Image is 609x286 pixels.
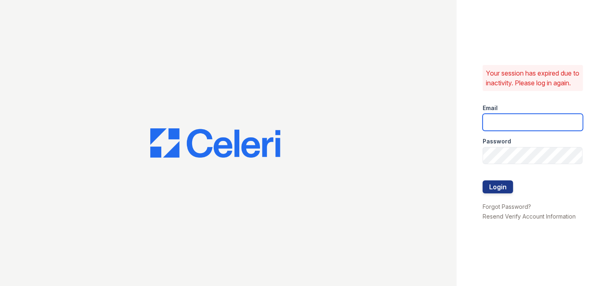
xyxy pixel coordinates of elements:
label: Email [483,104,498,112]
img: CE_Logo_Blue-a8612792a0a2168367f1c8372b55b34899dd931a85d93a1a3d3e32e68fde9ad4.png [150,128,280,158]
label: Password [483,137,511,145]
button: Login [483,180,513,193]
a: Forgot Password? [483,203,531,210]
p: Your session has expired due to inactivity. Please log in again. [486,68,580,88]
a: Resend Verify Account Information [483,213,576,220]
